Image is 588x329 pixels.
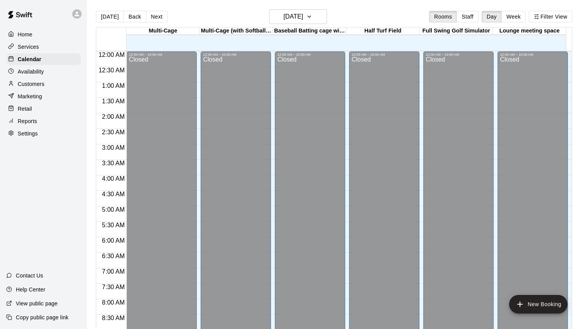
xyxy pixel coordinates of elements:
a: Availability [6,66,81,77]
a: Customers [6,78,81,90]
button: Next [146,11,167,22]
span: 1:00 AM [100,82,127,89]
p: Help Center [16,286,45,293]
div: 12:00 AM – 10:00 AM [203,53,269,57]
p: Home [18,31,32,38]
div: Multi-Cage (with Softball Machine) [199,27,273,35]
button: Filter View [529,11,572,22]
button: Staff [457,11,479,22]
a: Home [6,29,81,40]
p: Contact Us [16,272,43,279]
span: 7:30 AM [100,284,127,290]
p: Settings [18,130,38,137]
span: 4:30 AM [100,191,127,197]
button: Rooms [429,11,457,22]
div: 12:00 AM – 10:00 AM [426,53,491,57]
a: Retail [6,103,81,115]
a: Calendar [6,53,81,65]
h6: [DATE] [283,11,303,22]
span: 2:30 AM [100,129,127,135]
div: 12:00 AM – 10:00 AM [351,53,417,57]
div: Full Swing Golf Simulator [419,27,493,35]
button: add [509,295,568,314]
div: 12:00 AM – 10:00 AM [129,53,194,57]
a: Marketing [6,91,81,102]
button: [DATE] [96,11,124,22]
div: Half Turf Field [346,27,420,35]
span: 6:30 AM [100,253,127,259]
span: 7:00 AM [100,268,127,275]
a: Reports [6,115,81,127]
span: 5:00 AM [100,206,127,213]
a: Services [6,41,81,53]
div: Lounge meeting space [493,27,566,35]
div: Multi-Cage [126,27,200,35]
div: 12:00 AM – 10:00 AM [500,53,566,57]
span: 6:00 AM [100,237,127,244]
p: Customers [18,80,44,88]
p: Reports [18,117,37,125]
button: Back [123,11,146,22]
span: 4:00 AM [100,175,127,182]
button: [DATE] [269,9,327,24]
p: Marketing [18,93,42,100]
p: Services [18,43,39,51]
button: Week [501,11,526,22]
div: 12:00 AM – 10:00 AM [277,53,343,57]
span: 8:00 AM [100,299,127,306]
button: Day [482,11,502,22]
span: 2:00 AM [100,113,127,120]
span: 12:00 AM [97,51,127,58]
div: Baseball Batting cage with HITRAX [273,27,346,35]
span: 1:30 AM [100,98,127,105]
span: 8:30 AM [100,315,127,321]
a: Settings [6,128,81,139]
p: View public page [16,300,58,307]
span: 5:30 AM [100,222,127,228]
span: 3:30 AM [100,160,127,166]
p: Copy public page link [16,314,68,321]
p: Calendar [18,55,41,63]
p: Retail [18,105,32,113]
p: Availability [18,68,44,75]
span: 3:00 AM [100,144,127,151]
span: 12:30 AM [97,67,127,74]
